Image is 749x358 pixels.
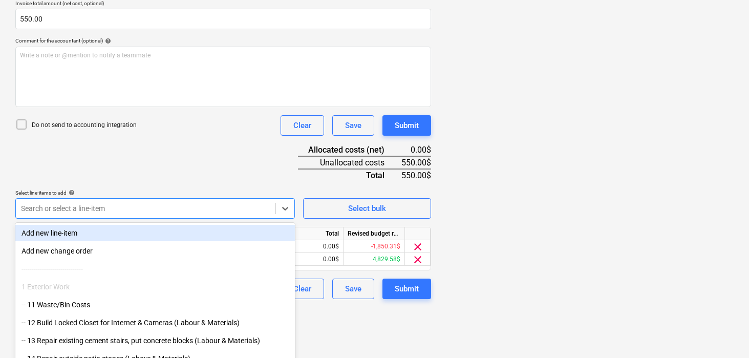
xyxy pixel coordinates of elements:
div: Select bulk [348,202,386,215]
div: 0.00$ [401,144,431,156]
button: Save [332,279,374,299]
div: Add new change order [15,243,295,259]
div: 4,829.58$ [344,253,405,266]
div: Select line-items to add [15,189,295,196]
button: Submit [382,115,431,136]
div: 1 Exterior Work [15,279,295,295]
span: clear [412,254,424,266]
span: help [67,189,75,196]
span: clear [412,241,424,253]
div: Comment for the accountant (optional) [15,37,431,44]
button: Select bulk [303,198,431,219]
div: -1,850.31$ [344,240,405,253]
div: Save [345,282,361,296]
div: Total [298,169,401,181]
div: Total [282,227,344,240]
div: Submit [395,282,419,296]
div: Add new line-item [15,225,295,241]
button: Clear [281,279,324,299]
div: -- 11 Waste/Bin Costs [15,297,295,313]
div: ------------------------------ [15,261,295,277]
button: Submit [382,279,431,299]
button: Clear [281,115,324,136]
div: Unallocated costs [298,156,401,169]
span: help [103,38,111,44]
div: Allocated costs (net) [298,144,401,156]
div: Clear [293,119,311,132]
div: 550.00$ [401,156,431,169]
div: 550.00$ [401,169,431,181]
button: Save [332,115,374,136]
div: Save [345,119,361,132]
div: 0.00$ [282,253,344,266]
div: Revised budget remaining [344,227,405,240]
div: -- 13 Repair existing cement stairs, put concrete blocks (Labour & Materials) [15,332,295,349]
p: Do not send to accounting integration [32,121,137,130]
div: Submit [395,119,419,132]
div: -- 12 Build Locked Closet for Internet & Cameras (Labour & Materials) [15,314,295,331]
div: Clear [293,282,311,296]
iframe: Chat Widget [698,309,749,358]
div: 0.00$ [282,240,344,253]
input: Invoice total amount (net cost, optional) [15,9,431,29]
